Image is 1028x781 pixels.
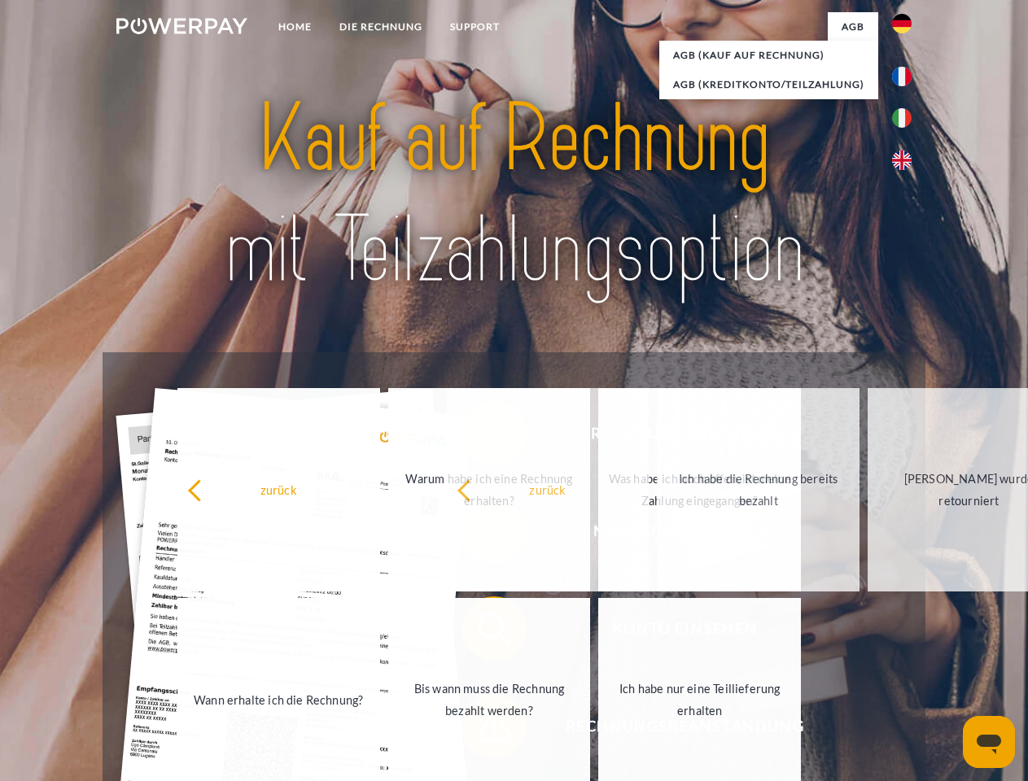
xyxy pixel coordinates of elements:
[187,478,370,500] div: zurück
[155,78,873,312] img: title-powerpay_de.svg
[326,12,436,41] a: DIE RECHNUNG
[398,468,581,512] div: Warum habe ich eine Rechnung erhalten?
[892,14,912,33] img: de
[963,716,1015,768] iframe: Schaltfläche zum Öffnen des Messaging-Fensters
[892,108,912,128] img: it
[187,688,370,710] div: Wann erhalte ich die Rechnung?
[892,67,912,86] img: fr
[457,478,640,500] div: zurück
[436,12,514,41] a: SUPPORT
[398,678,581,722] div: Bis wann muss die Rechnung bezahlt werden?
[667,468,850,512] div: Ich habe die Rechnung bereits bezahlt
[116,18,247,34] img: logo-powerpay-white.svg
[265,12,326,41] a: Home
[828,12,878,41] a: agb
[659,70,878,99] a: AGB (Kreditkonto/Teilzahlung)
[892,151,912,170] img: en
[608,678,791,722] div: Ich habe nur eine Teillieferung erhalten
[659,41,878,70] a: AGB (Kauf auf Rechnung)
